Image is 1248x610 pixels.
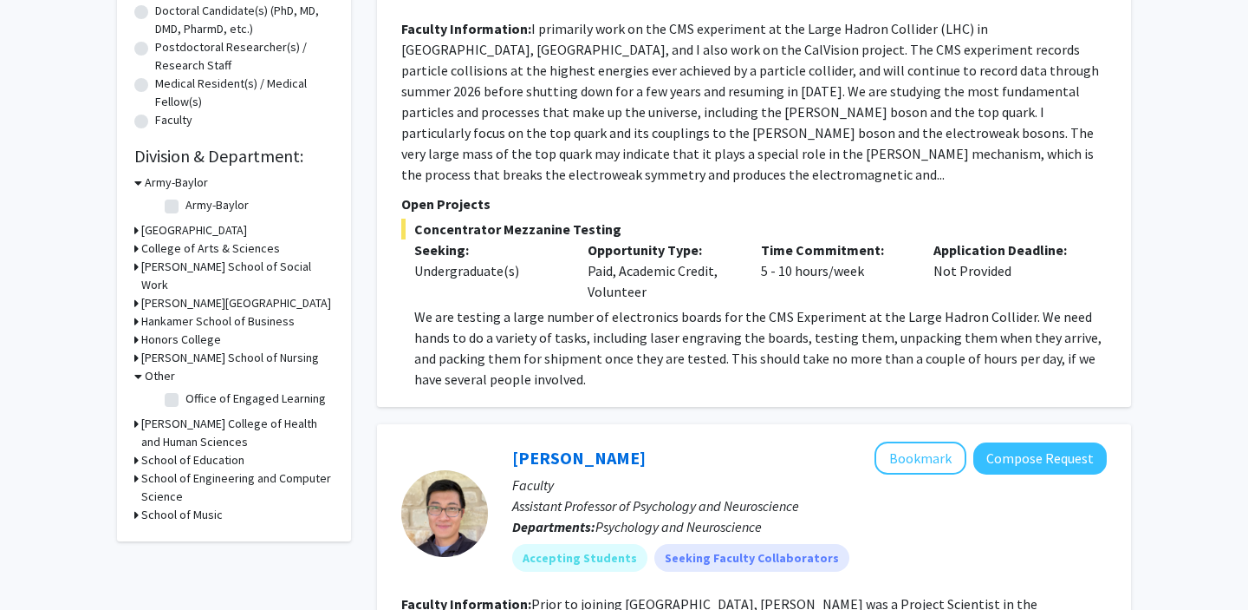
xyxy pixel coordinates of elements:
[588,239,735,260] p: Opportunity Type:
[185,196,249,214] label: Army-Baylor
[512,518,595,535] b: Departments:
[141,451,244,469] h3: School of Education
[141,312,295,331] h3: Hankamer School of Business
[512,495,1107,516] p: Assistant Professor of Psychology and Neuroscience
[575,239,748,302] div: Paid, Academic Credit, Volunteer
[512,447,646,469] a: [PERSON_NAME]
[595,518,762,535] span: Psychology and Neuroscience
[155,75,334,111] label: Medical Resident(s) / Medical Fellow(s)
[761,239,908,260] p: Time Commitment:
[401,219,1107,239] span: Concentrator Mezzanine Testing
[141,294,331,312] h3: [PERSON_NAME][GEOGRAPHIC_DATA]
[141,415,334,451] h3: [PERSON_NAME] College of Health and Human Sciences
[920,239,1094,302] div: Not Provided
[13,532,74,597] iframe: Chat
[141,506,223,524] h3: School of Music
[874,442,966,475] button: Add Jacques Nguyen to Bookmarks
[141,469,334,506] h3: School of Engineering and Computer Science
[414,260,562,281] div: Undergraduate(s)
[141,331,221,349] h3: Honors College
[155,38,334,75] label: Postdoctoral Researcher(s) / Research Staff
[141,349,319,367] h3: [PERSON_NAME] School of Nursing
[141,258,334,294] h3: [PERSON_NAME] School of Social Work
[155,2,334,38] label: Doctoral Candidate(s) (PhD, MD, DMD, PharmD, etc.)
[973,443,1107,475] button: Compose Request to Jacques Nguyen
[145,367,175,385] h3: Other
[155,111,192,129] label: Faculty
[512,475,1107,495] p: Faculty
[141,221,247,239] h3: [GEOGRAPHIC_DATA]
[145,174,208,192] h3: Army-Baylor
[654,544,849,572] mat-chip: Seeking Faculty Collaborators
[748,239,921,302] div: 5 - 10 hours/week
[414,306,1107,390] p: We are testing a large number of electronics boards for the CMS Experiment at the Large Hadron Co...
[401,20,531,37] b: Faculty Information:
[512,544,647,572] mat-chip: Accepting Students
[401,20,1099,183] fg-read-more: I primarily work on the CMS experiment at the Large Hadron Collider (LHC) in [GEOGRAPHIC_DATA], [...
[933,239,1081,260] p: Application Deadline:
[185,390,326,408] label: Office of Engaged Learning
[414,239,562,260] p: Seeking:
[134,146,334,167] h2: Division & Department:
[141,239,280,258] h3: College of Arts & Sciences
[401,193,1107,214] p: Open Projects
